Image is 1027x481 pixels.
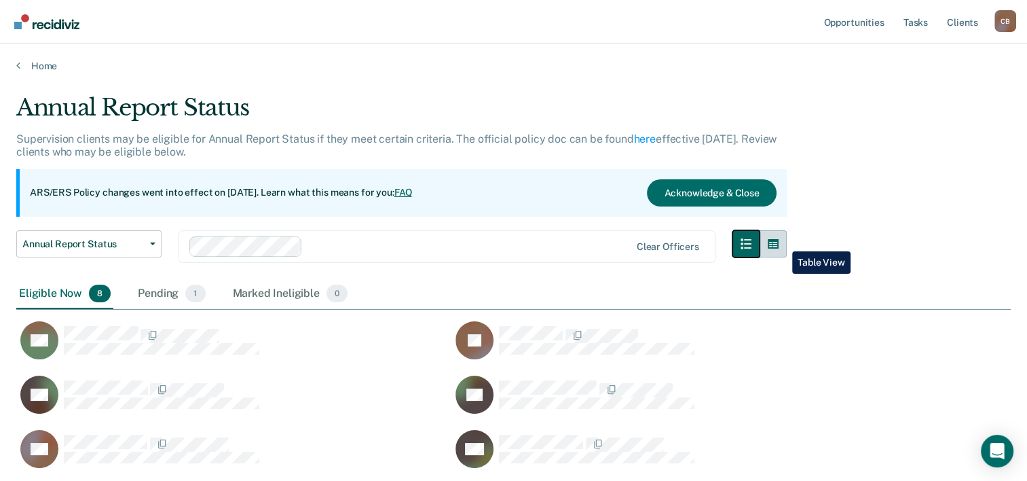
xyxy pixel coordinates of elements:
[14,14,79,29] img: Recidiviz
[994,10,1016,32] div: C B
[326,285,348,302] span: 0
[16,132,777,158] p: Supervision clients may be eligible for Annual Report Status if they meet certain criteria. The o...
[185,285,205,302] span: 1
[647,179,776,207] button: Acknowledge & Close
[16,375,451,429] div: CaseloadOpportunityCell-07518516
[16,321,451,375] div: CaseloadOpportunityCell-04298500
[230,279,351,309] div: Marked Ineligible0
[16,60,1011,72] a: Home
[451,375,886,429] div: CaseloadOpportunityCell-01507145
[637,241,699,253] div: Clear officers
[634,132,656,145] a: here
[16,94,787,132] div: Annual Report Status
[16,230,162,257] button: Annual Report Status
[451,321,886,375] div: CaseloadOpportunityCell-08102216
[16,279,113,309] div: Eligible Now8
[994,10,1016,32] button: Profile dropdown button
[89,285,111,302] span: 8
[30,186,413,200] p: ARS/ERS Policy changes went into effect on [DATE]. Learn what this means for you:
[394,187,413,198] a: FAQ
[981,435,1013,467] div: Open Intercom Messenger
[22,238,145,250] span: Annual Report Status
[135,279,208,309] div: Pending1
